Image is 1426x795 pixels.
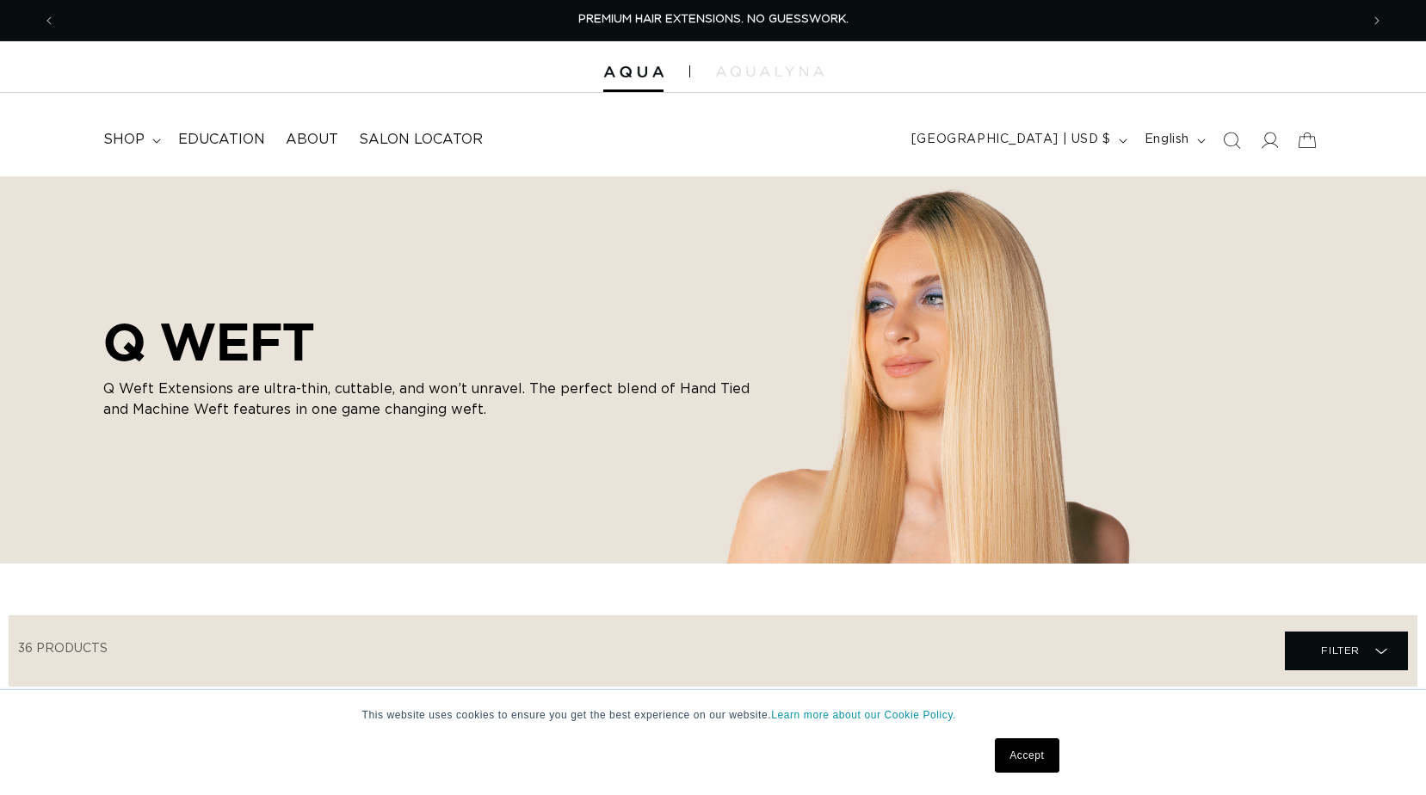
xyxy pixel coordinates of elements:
[103,131,145,149] span: shop
[578,14,849,25] span: PREMIUM HAIR EXTENSIONS. NO GUESSWORK.
[1285,632,1408,670] summary: Filter
[103,379,757,420] p: Q Weft Extensions are ultra-thin, cuttable, and won’t unravel. The perfect blend of Hand Tied and...
[995,738,1059,773] a: Accept
[1213,121,1250,159] summary: Search
[93,120,168,159] summary: shop
[901,124,1134,157] button: [GEOGRAPHIC_DATA] | USD $
[1321,634,1360,667] span: Filter
[30,4,68,37] button: Previous announcement
[168,120,275,159] a: Education
[716,66,824,77] img: aqualyna.com
[1145,131,1189,149] span: English
[1358,4,1396,37] button: Next announcement
[771,709,956,721] a: Learn more about our Cookie Policy.
[1134,124,1213,157] button: English
[286,131,338,149] span: About
[362,707,1065,723] p: This website uses cookies to ensure you get the best experience on our website.
[103,311,757,372] h2: Q WEFT
[349,120,493,159] a: Salon Locator
[359,131,483,149] span: Salon Locator
[603,66,664,78] img: Aqua Hair Extensions
[178,131,265,149] span: Education
[275,120,349,159] a: About
[911,131,1111,149] span: [GEOGRAPHIC_DATA] | USD $
[18,643,108,655] span: 36 products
